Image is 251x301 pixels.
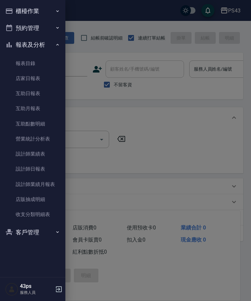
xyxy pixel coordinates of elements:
[3,56,63,71] a: 報表目錄
[3,101,63,116] a: 互助月報表
[20,290,53,295] p: 服務人員
[3,207,63,222] a: 收支分類明細表
[3,36,63,53] button: 報表及分析
[3,86,63,101] a: 互助日報表
[3,192,63,207] a: 店販抽成明細
[3,20,63,37] button: 預約管理
[3,146,63,161] a: 設計師業績表
[3,3,63,20] button: 櫃檯作業
[3,224,63,241] button: 客戶管理
[3,116,63,131] a: 互助點數明細
[20,283,53,290] h5: 43ps
[3,177,63,192] a: 設計師業績月報表
[3,161,63,176] a: 設計師日報表
[3,131,63,146] a: 營業統計分析表
[3,71,63,86] a: 店家日報表
[5,283,18,296] img: Person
